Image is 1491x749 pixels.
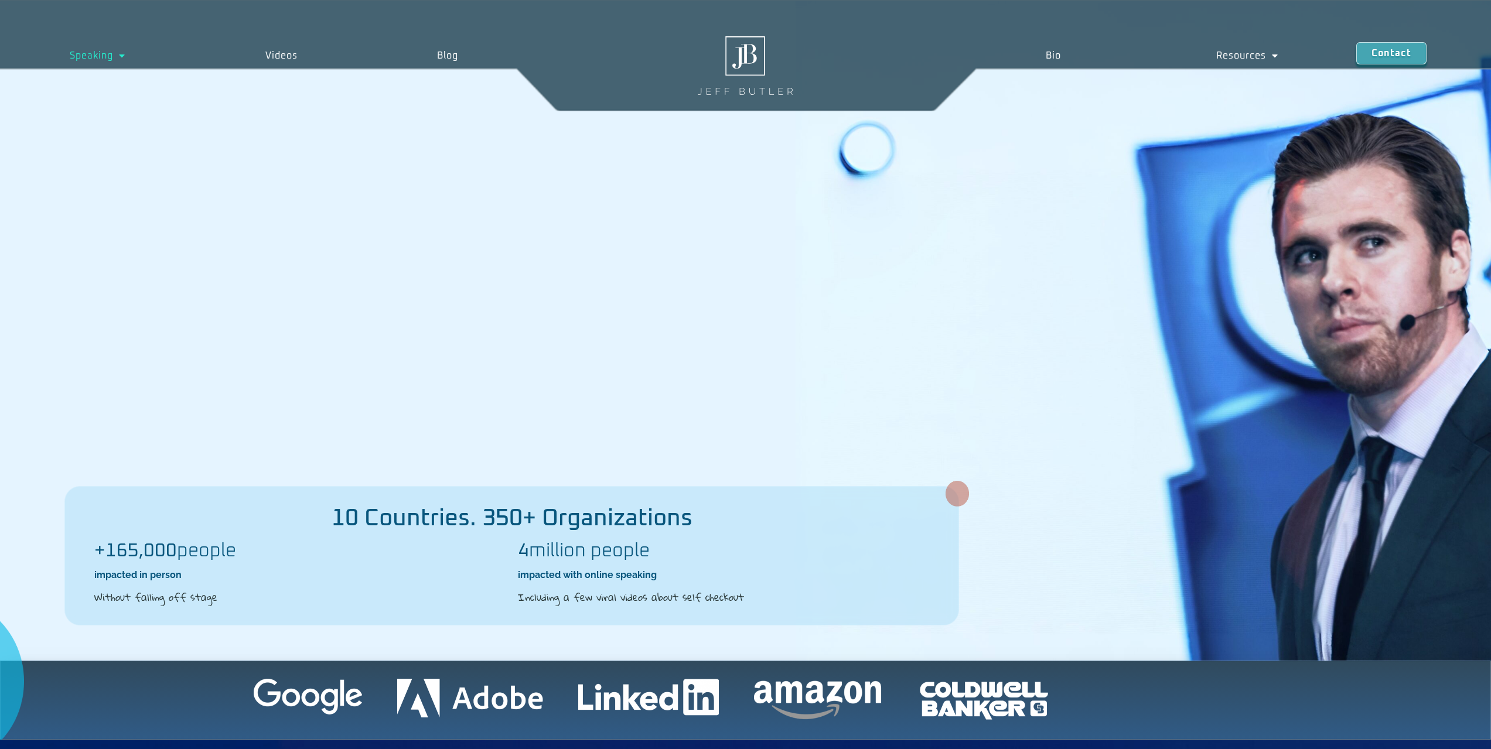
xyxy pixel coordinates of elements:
[65,507,958,530] h2: 10 Countries. 350+ Organizations
[1356,42,1427,64] a: Contact
[94,542,177,560] b: +165,000
[968,42,1139,69] a: Bio
[367,42,528,69] a: Blog
[518,542,930,560] h2: million people
[94,569,506,582] h2: impacted in person
[968,42,1356,69] nav: Menu
[1139,42,1356,69] a: Resources
[518,590,930,605] h2: Including a few viral videos about self checkout
[518,569,930,582] h2: impacted with online speaking
[1371,49,1411,58] span: Contact
[94,590,506,605] h2: Without falling off stage
[518,542,529,560] b: 4
[196,42,368,69] a: Videos
[94,542,506,560] h2: people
